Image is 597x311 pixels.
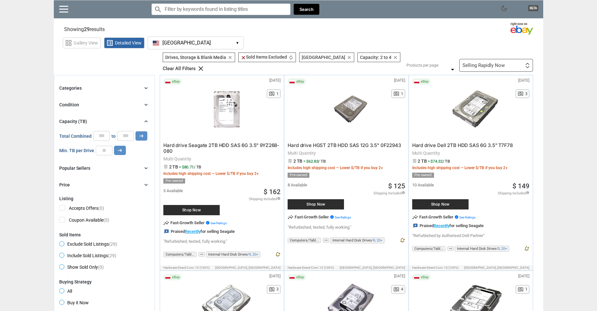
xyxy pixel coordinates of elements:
[347,55,352,60] i: clear
[163,189,183,193] span: 3 Available
[296,275,304,279] span: eBay
[303,159,326,164] span: = $62.83
[528,5,538,11] span: BETA
[518,286,524,292] span: pageview
[74,41,98,45] span: Gallery View
[269,91,275,97] span: pageview
[388,183,405,190] a: $ 125
[115,41,142,45] span: Detailed View
[169,164,178,169] span: 2 TB
[195,266,209,269] span: 12 (100%)
[170,221,227,225] span: Fast-Growth Seller
[111,134,116,138] span: to
[59,241,117,249] span: Exclude Sold Listings
[412,266,443,269] span: hardware-direct-com:
[288,173,309,178] div: Pre-owned
[454,215,459,219] i: info
[143,102,149,108] i: chevron_right
[288,225,405,229] p: "Refurbished, tested, fully working."
[248,252,252,257] i: search
[418,159,427,164] span: 2 TB
[241,54,287,60] span: Sold Items Excluded
[165,55,226,60] span: Drives, Storage & Blank Media
[163,199,231,218] a: Shop Now
[394,78,405,82] span: [DATE]
[65,39,72,47] span: grid_view
[165,80,170,83] img: Poland Flag
[199,252,205,257] button: more_horiz
[154,5,162,13] i: search
[117,147,123,153] i: arrow_right_alt
[288,193,355,213] a: Shop Now
[163,178,185,184] div: Pre-owned
[412,142,513,148] span: Hard drive Dell 2TB HDD SAS 6G 3.5" T7F78
[412,193,479,213] a: Shop Now
[462,63,505,68] div: Selling Rapidly Now
[288,166,405,170] span: Includes high shipping cost — Lower $/TB if you buy 2+
[59,264,104,272] span: Show Sold Only
[59,134,92,138] span: Total Combined
[497,247,501,251] i: search
[143,118,149,125] i: chevron_right
[59,232,149,237] div: Sold Items
[428,159,450,164] span: = $74.32
[228,55,233,60] i: clear
[414,80,419,83] img: Poland Flag
[143,85,149,91] i: chevron_right
[206,221,210,225] i: info
[59,279,149,284] div: Buying Strategy
[210,221,227,225] span: See Ratings
[498,191,529,195] span: Shipping Included
[413,223,418,228] i: reviews
[524,246,529,251] i: notification_add
[249,197,281,201] span: Shipping Included
[525,287,527,291] span: 1
[163,143,279,154] a: Hard drive Seagate 2TB HDD SAS 6G 3.5" 9YZ268-080
[165,275,170,279] img: Poland Flag
[412,173,434,178] div: Pre-owned
[512,183,529,190] span: $ 149
[288,238,321,243] span: Computers/Tabl...
[447,246,454,251] button: more_horiz
[288,183,307,187] span: 8 Available
[215,266,281,269] span: [GEOGRAPHIC_DATA], [GEOGRAPHIC_DATA]
[163,66,196,71] div: Clear All Filters
[412,246,446,251] span: Computers/Tabl...
[288,151,405,155] span: Multi Quantity
[291,202,341,206] span: Shop Now
[288,266,319,269] span: hardware-direct-com:
[252,252,258,257] span: 20+
[275,251,281,258] button: notification_add
[163,239,281,243] p: "Refurbished, tested, fully working."
[443,159,450,164] span: / TB
[59,196,149,201] div: Listing
[524,246,529,253] button: notification_add
[401,92,403,96] span: 1
[294,4,319,15] button: Search
[199,252,205,257] span: more_horiz
[59,85,82,91] div: Categories
[412,233,529,238] p: "Refurbished by Authorised Dell Partner"
[302,55,345,60] span: [GEOGRAPHIC_DATA]
[526,191,529,194] i: info
[98,265,104,270] span: (0)
[59,288,72,296] span: All
[59,148,94,153] span: Min. TB per Drive
[335,216,351,219] span: See Ratings
[323,238,329,243] button: more_horiz
[277,197,281,200] i: info
[518,91,524,97] span: pageview
[412,151,529,155] span: Multi Quantity
[330,237,385,243] span: Internal Hard Disk Drives
[64,27,105,32] span: Showing results
[185,229,200,234] a: Recently
[518,274,529,278] span: [DATE]
[276,92,279,96] span: 1
[275,251,281,257] i: notification_add
[421,275,429,279] span: eBay
[269,78,281,82] span: [DATE]
[59,217,109,225] span: Coupon Available
[59,118,87,125] div: Capacity (TB)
